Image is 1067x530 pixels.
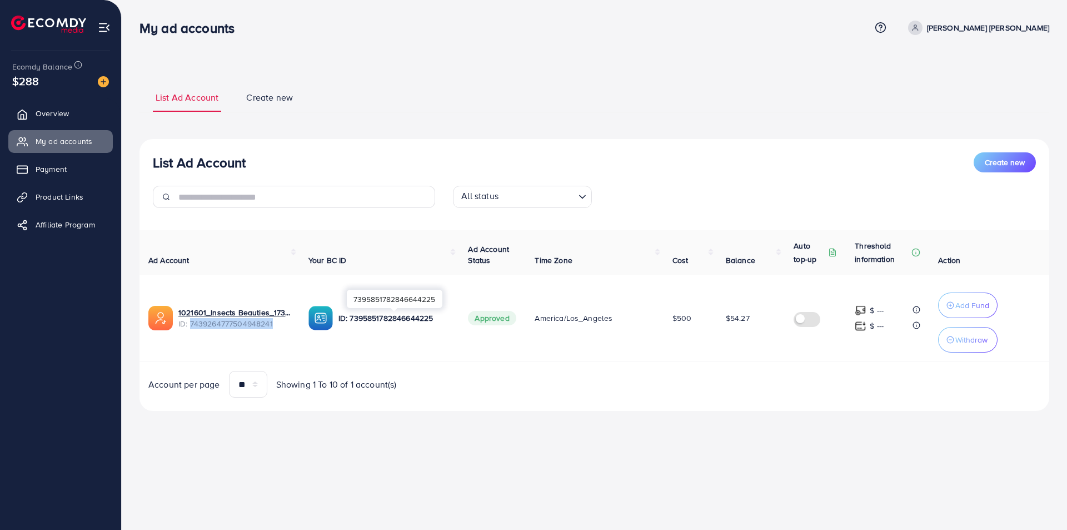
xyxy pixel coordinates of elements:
[36,219,95,230] span: Affiliate Program
[726,313,750,324] span: $54.27
[36,108,69,119] span: Overview
[502,188,574,205] input: Search for option
[308,306,333,330] img: ic-ba-acc.ded83a64.svg
[148,378,220,391] span: Account per page
[36,164,67,175] span: Payment
[955,299,989,312] p: Add Fund
[870,304,884,317] p: $ ---
[870,319,884,333] p: $ ---
[672,313,692,324] span: $500
[927,21,1049,34] p: [PERSON_NAME] [PERSON_NAME]
[672,255,689,266] span: Cost
[938,293,998,318] button: Add Fund
[8,214,113,236] a: Affiliate Program
[855,320,866,332] img: top-up amount
[985,157,1025,168] span: Create new
[11,16,86,33] img: logo
[974,152,1036,172] button: Create new
[468,244,509,266] span: Ad Account Status
[153,155,246,171] h3: List Ad Account
[8,186,113,208] a: Product Links
[726,255,755,266] span: Balance
[246,91,293,104] span: Create new
[855,305,866,316] img: top-up amount
[98,76,109,87] img: image
[148,255,190,266] span: Ad Account
[8,130,113,152] a: My ad accounts
[276,378,397,391] span: Showing 1 To 10 of 1 account(s)
[178,307,291,318] a: 1021601_Insects Beauties_1732088822803
[855,239,909,266] p: Threshold information
[535,255,572,266] span: Time Zone
[468,311,516,325] span: Approved
[12,61,72,72] span: Ecomdy Balance
[12,73,39,89] span: $288
[794,239,826,266] p: Auto top-up
[938,327,998,353] button: Withdraw
[139,20,243,36] h3: My ad accounts
[955,333,988,346] p: Withdraw
[308,255,347,266] span: Your BC ID
[8,102,113,125] a: Overview
[535,313,612,324] span: America/Los_Angeles
[453,186,592,208] div: Search for option
[8,158,113,180] a: Payment
[178,318,291,329] span: ID: 7439264777504948241
[1020,480,1059,522] iframe: Chat
[178,307,291,330] div: <span class='underline'>1021601_Insects Beauties_1732088822803</span></br>7439264777504948241
[338,311,451,325] p: ID: 7395851782846644225
[36,136,92,147] span: My ad accounts
[98,21,111,34] img: menu
[459,187,501,205] span: All status
[36,191,83,202] span: Product Links
[904,21,1049,35] a: [PERSON_NAME] [PERSON_NAME]
[148,306,173,330] img: ic-ads-acc.e4c84228.svg
[156,91,218,104] span: List Ad Account
[938,255,960,266] span: Action
[347,290,442,308] div: 7395851782846644225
